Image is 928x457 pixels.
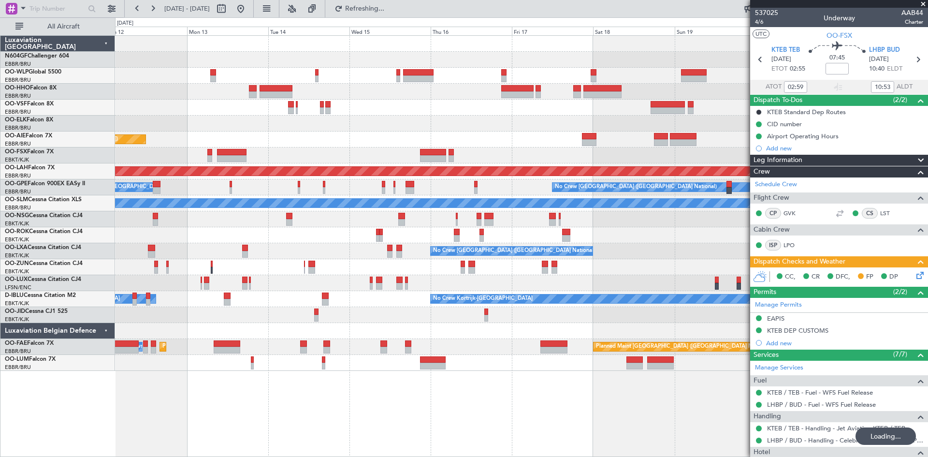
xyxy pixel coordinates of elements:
[829,53,845,63] span: 07:45
[5,85,57,91] a: OO-HHOFalcon 8X
[866,272,873,282] span: FP
[5,220,29,227] a: EBKT/KJK
[349,27,431,35] div: Wed 15
[5,300,29,307] a: EBKT/KJK
[5,261,29,266] span: OO-ZUN
[5,364,31,371] a: EBBR/BRU
[755,8,778,18] span: 537025
[162,339,247,354] div: Planned Maint Melsbroek Air Base
[5,356,29,362] span: OO-LUM
[164,4,210,13] span: [DATE] - [DATE]
[5,293,24,298] span: D-IBLU
[5,309,68,314] a: OO-JIDCessna CJ1 525
[345,5,385,12] span: Refreshing...
[755,363,803,373] a: Manage Services
[767,424,905,432] a: KTEB / TEB - Handling - Jet Aviation KTEB / TEB
[330,1,388,16] button: Refreshing...
[5,181,85,187] a: OO-GPEFalcon 900EX EASy II
[5,245,28,251] span: OO-LXA
[5,197,28,203] span: OO-SLM
[5,356,56,362] a: OO-LUMFalcon 7X
[555,180,717,194] div: No Crew [GEOGRAPHIC_DATA] ([GEOGRAPHIC_DATA] National)
[5,101,54,107] a: OO-VSFFalcon 8X
[5,60,31,68] a: EBBR/BRU
[869,64,884,74] span: 10:40
[29,1,85,16] input: Trip Number
[5,140,31,147] a: EBBR/BRU
[5,245,81,251] a: OO-LXACessna Citation CJ4
[767,108,846,116] div: KTEB Standard Dep Routes
[5,340,27,346] span: OO-FAE
[5,252,29,259] a: EBKT/KJK
[5,204,31,211] a: EBBR/BRU
[783,241,805,250] a: LPO
[754,95,802,106] span: Dispatch To-Dos
[771,45,800,55] span: KTEB TEB
[754,192,789,204] span: Flight Crew
[887,64,902,74] span: ELDT
[5,101,27,107] span: OO-VSF
[767,400,876,409] a: LHBP / BUD - Fuel - WFS Fuel Release
[5,309,25,314] span: OO-JID
[871,81,894,93] input: --:--
[5,85,30,91] span: OO-HHO
[5,197,82,203] a: OO-SLMCessna Citation XLS
[754,287,776,298] span: Permits
[901,18,923,26] span: Charter
[869,55,889,64] span: [DATE]
[869,45,900,55] span: LHBP BUD
[754,350,779,361] span: Services
[862,208,878,219] div: CS
[755,180,797,190] a: Schedule Crew
[5,284,31,291] a: LFSN/ENC
[767,436,923,444] a: LHBP / BUD - Handling - Celebi Budapest Gat LHBP / BUD
[5,53,69,59] a: N604GFChallenger 604
[755,300,802,310] a: Manage Permits
[766,339,923,347] div: Add new
[5,149,27,155] span: OO-FSX
[5,236,29,243] a: EBKT/KJK
[5,76,31,84] a: EBBR/BRU
[5,133,52,139] a: OO-AIEFalcon 7X
[431,27,512,35] div: Thu 16
[5,165,28,171] span: OO-LAH
[836,272,850,282] span: DFC,
[5,69,61,75] a: OO-WLPGlobal 5500
[5,229,83,235] a: OO-ROKCessna Citation CJ4
[897,82,913,92] span: ALDT
[5,108,31,116] a: EBBR/BRU
[5,117,27,123] span: OO-ELK
[889,272,898,282] span: DP
[5,124,31,132] a: EBBR/BRU
[5,213,29,219] span: OO-NSG
[5,156,29,163] a: EBKT/KJK
[5,172,31,179] a: EBBR/BRU
[5,92,31,100] a: EBBR/BRU
[767,326,828,335] div: KTEB DEP CUSTOMS
[11,19,105,34] button: All Aircraft
[812,272,820,282] span: CR
[784,81,807,93] input: --:--
[893,287,907,297] span: (2/2)
[433,292,533,306] div: No Crew Kortrijk-[GEOGRAPHIC_DATA]
[187,27,268,35] div: Mon 13
[893,349,907,359] span: (7/7)
[5,277,28,282] span: OO-LUX
[596,339,771,354] div: Planned Maint [GEOGRAPHIC_DATA] ([GEOGRAPHIC_DATA] National)
[5,213,83,219] a: OO-NSGCessna Citation CJ4
[755,18,778,26] span: 4/6
[5,268,29,275] a: EBKT/KJK
[5,181,28,187] span: OO-GPE
[5,53,28,59] span: N604GF
[5,133,26,139] span: OO-AIE
[5,277,81,282] a: OO-LUXCessna Citation CJ4
[754,224,790,236] span: Cabin Crew
[765,240,781,251] div: ISP
[880,209,902,218] a: LST
[5,149,54,155] a: OO-FSXFalcon 7X
[117,19,133,28] div: [DATE]
[754,411,781,422] span: Handling
[5,348,31,355] a: EBBR/BRU
[893,95,907,105] span: (2/2)
[5,117,53,123] a: OO-ELKFalcon 8X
